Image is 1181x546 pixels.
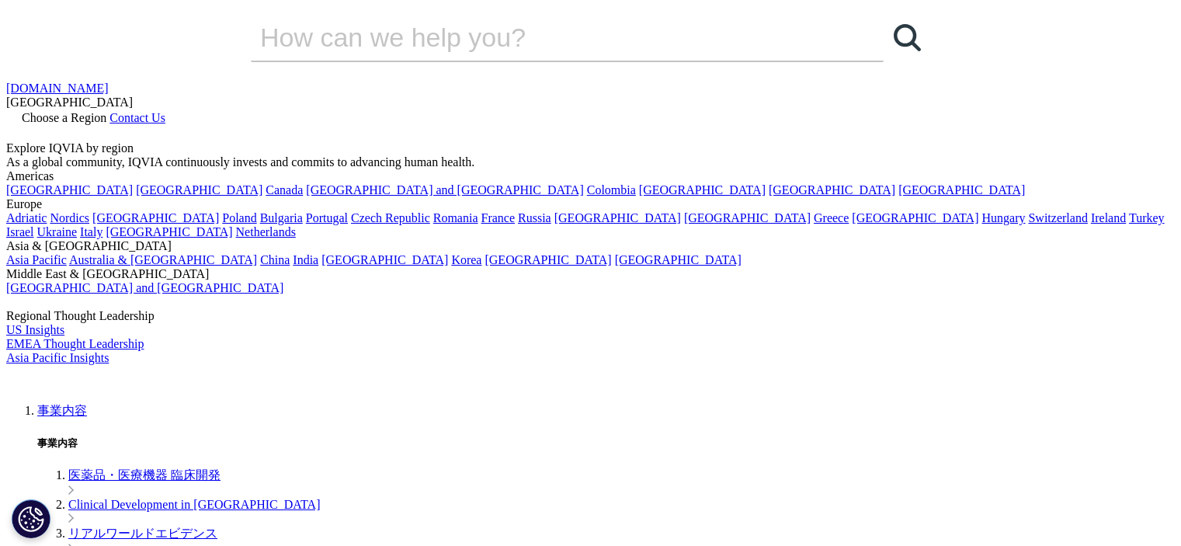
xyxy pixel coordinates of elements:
input: 検索する [251,14,839,61]
span: Choose a Region [22,111,106,124]
a: [GEOGRAPHIC_DATA] [554,211,681,224]
a: EMEA Thought Leadership [6,337,144,350]
a: [GEOGRAPHIC_DATA] [769,183,895,196]
a: [GEOGRAPHIC_DATA] [485,253,611,266]
a: Turkey [1129,211,1165,224]
a: France [481,211,516,224]
a: [GEOGRAPHIC_DATA] [106,225,232,238]
a: [GEOGRAPHIC_DATA] [639,183,766,196]
a: Colombia [587,183,636,196]
a: Ireland [1091,211,1126,224]
a: Asia Pacific Insights [6,351,109,364]
a: Australia & [GEOGRAPHIC_DATA] [69,253,257,266]
a: Israel [6,225,34,238]
div: Explore IQVIA by region [6,141,1175,155]
a: Hungary [981,211,1025,224]
a: Contact Us [109,111,165,124]
div: Regional Thought Leadership [6,309,1175,323]
a: Romania [433,211,478,224]
a: 検索する [884,14,930,61]
div: Middle East & [GEOGRAPHIC_DATA] [6,267,1175,281]
a: 医薬品・医療機器 臨床開発 [68,468,221,482]
h5: 事業内容 [37,436,1175,450]
a: 事業内容 [37,404,87,417]
a: Italy [80,225,102,238]
a: Ukraine [37,225,78,238]
a: Portugal [306,211,348,224]
a: Canada [266,183,303,196]
a: [DOMAIN_NAME] [6,82,109,95]
a: Poland [222,211,256,224]
a: Russia [518,211,551,224]
a: [GEOGRAPHIC_DATA] [321,253,448,266]
a: US Insights [6,323,64,336]
a: Netherlands [236,225,296,238]
a: [GEOGRAPHIC_DATA] [684,211,811,224]
a: China [260,253,290,266]
svg: Search [894,24,921,51]
a: [GEOGRAPHIC_DATA] and [GEOGRAPHIC_DATA] [306,183,583,196]
a: Adriatic [6,211,47,224]
a: Korea [451,253,481,266]
div: Europe [6,197,1175,211]
a: [GEOGRAPHIC_DATA] and [GEOGRAPHIC_DATA] [6,281,283,294]
a: Clinical Development in [GEOGRAPHIC_DATA] [68,498,320,511]
a: [GEOGRAPHIC_DATA] [898,183,1025,196]
a: Greece [814,211,849,224]
button: Cookie 設定 [12,499,50,538]
a: Switzerland [1028,211,1087,224]
div: Asia & [GEOGRAPHIC_DATA] [6,239,1175,253]
a: Czech Republic [351,211,430,224]
a: [GEOGRAPHIC_DATA] [6,183,133,196]
a: Nordics [50,211,89,224]
a: India [293,253,318,266]
a: [GEOGRAPHIC_DATA] [92,211,219,224]
div: Americas [6,169,1175,183]
a: [GEOGRAPHIC_DATA] [136,183,262,196]
div: [GEOGRAPHIC_DATA] [6,96,1175,110]
a: Asia Pacific [6,253,67,266]
a: [GEOGRAPHIC_DATA] [852,211,978,224]
a: リアルワールドエビデンス [68,527,217,540]
a: [GEOGRAPHIC_DATA] [615,253,742,266]
div: As a global community, IQVIA continuously invests and commits to advancing human health. [6,155,1175,169]
a: Bulgaria [260,211,303,224]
